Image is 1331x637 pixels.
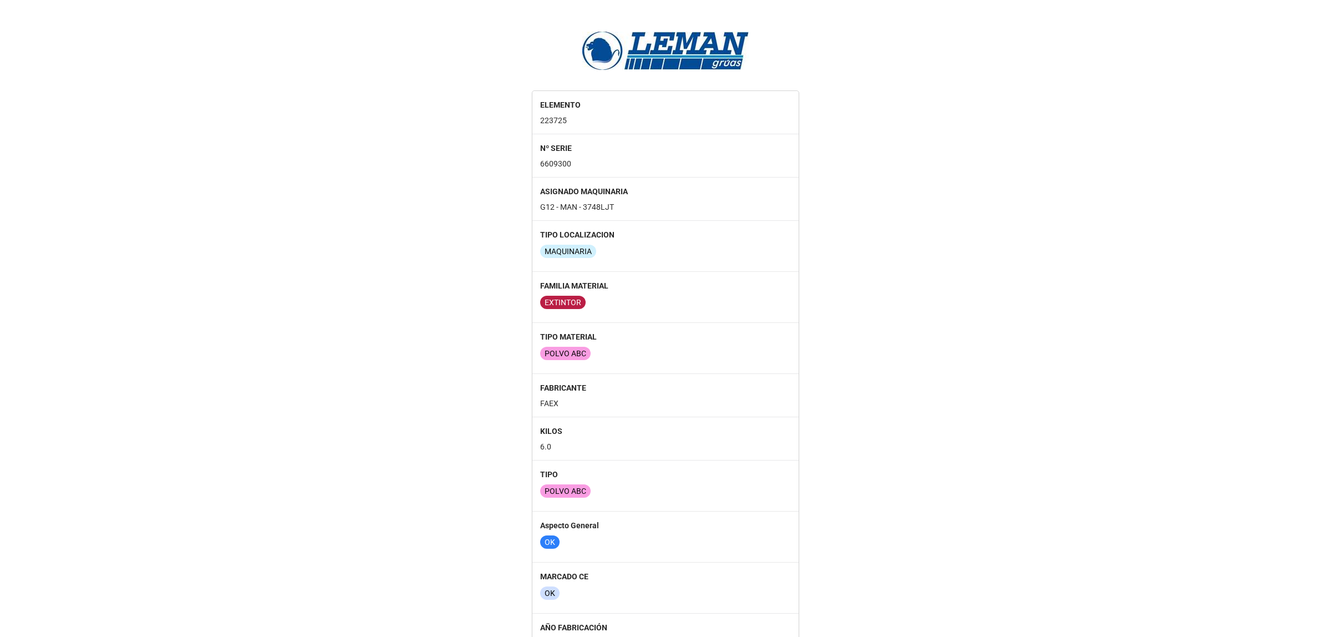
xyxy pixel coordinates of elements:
[540,427,562,436] b: KILOS
[540,245,596,258] div: MAQUINARIA
[540,484,591,498] div: POLVO ABC
[540,383,586,392] b: FABRICANTE
[540,623,607,632] b: AÑO FABRICACIÓN
[540,470,558,479] b: TIPO
[540,187,628,196] b: ASIGNADO MAQUINARIA
[540,281,608,290] b: FAMILIA MATERIAL
[540,535,560,549] div: OK
[540,332,597,341] b: TIPO MATERIAL
[540,144,572,153] b: Nº SERIE
[540,441,791,452] p: 6.0
[540,521,599,530] b: Aspecto General
[540,158,791,169] p: 6609300
[540,115,791,126] p: 223725
[540,587,560,600] div: OK
[540,100,581,109] b: ELEMENTO
[540,296,586,309] div: EXTINTOR
[540,201,791,213] p: G12 - MAN - 3748LJT
[540,572,588,581] b: MARCADO CE
[540,230,614,239] b: TIPO LOCALIZACION
[540,398,791,409] p: FAEX
[540,347,591,360] div: POLVO ABC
